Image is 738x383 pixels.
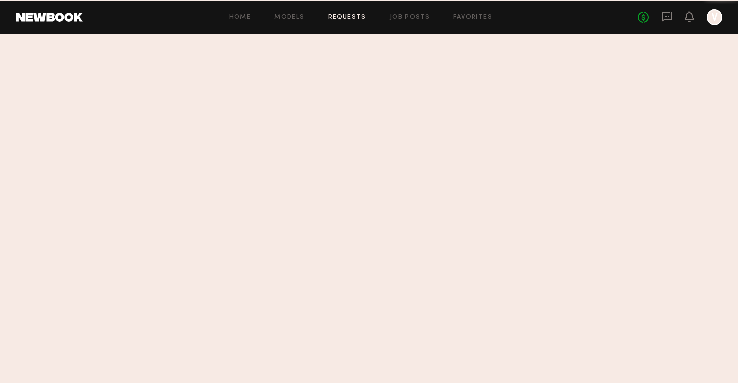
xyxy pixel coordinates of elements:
[274,14,304,21] a: Models
[453,14,492,21] a: Favorites
[229,14,251,21] a: Home
[707,9,722,25] a: V
[390,14,430,21] a: Job Posts
[328,14,366,21] a: Requests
